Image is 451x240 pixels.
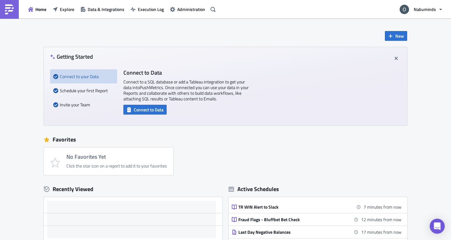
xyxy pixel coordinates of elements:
[138,6,164,13] span: Execution Log
[238,229,348,235] div: Last Day Negative Balances
[134,106,163,113] span: Connect to Data
[44,184,222,194] div: Recently Viewed
[399,4,410,15] img: Avatar
[53,98,114,112] div: Invite your Team
[238,217,348,222] div: Fraud Flags - Bluffbet Bet Check
[238,204,348,210] div: TR WIN Alert to Slack
[44,135,407,144] div: Favorites
[123,79,249,102] p: Connect to a SQL database or add a Tableau integration to get your data into PushMetrics . Once c...
[232,201,402,213] a: TR WIN Alert to Slack7 minutes from now
[396,3,446,16] button: Nabuminds
[167,4,208,14] button: Administration
[4,4,14,14] img: PushMetrics
[123,106,167,112] a: Connect to Data
[361,229,402,235] time: 2025-08-26 10:30
[414,6,436,13] span: Nabuminds
[50,53,93,60] h4: Getting Started
[66,154,167,160] h4: No Favorites Yet
[177,6,205,13] span: Administration
[25,4,49,14] button: Home
[77,4,127,14] button: Data & Integrations
[49,4,77,14] button: Explore
[232,226,402,238] a: Last Day Negative Balances17 minutes from now
[229,185,279,193] div: Active Schedules
[127,4,167,14] button: Execution Log
[123,105,167,115] button: Connect to Data
[385,31,407,41] button: New
[123,69,249,76] h4: Connect to Data
[35,6,46,13] span: Home
[395,33,404,39] span: New
[232,213,402,226] a: Fraud Flags - Bluffbet Bet Check12 minutes from now
[53,83,114,98] div: Schedule your first Report
[60,6,74,13] span: Explore
[88,6,124,13] span: Data & Integrations
[430,219,445,234] div: Open Intercom Messenger
[53,69,114,83] div: Connect to your Data
[66,163,167,169] div: Click the star icon on a report to add it to your favorites
[361,216,402,223] time: 2025-08-26 10:25
[364,204,402,210] time: 2025-08-26 10:20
